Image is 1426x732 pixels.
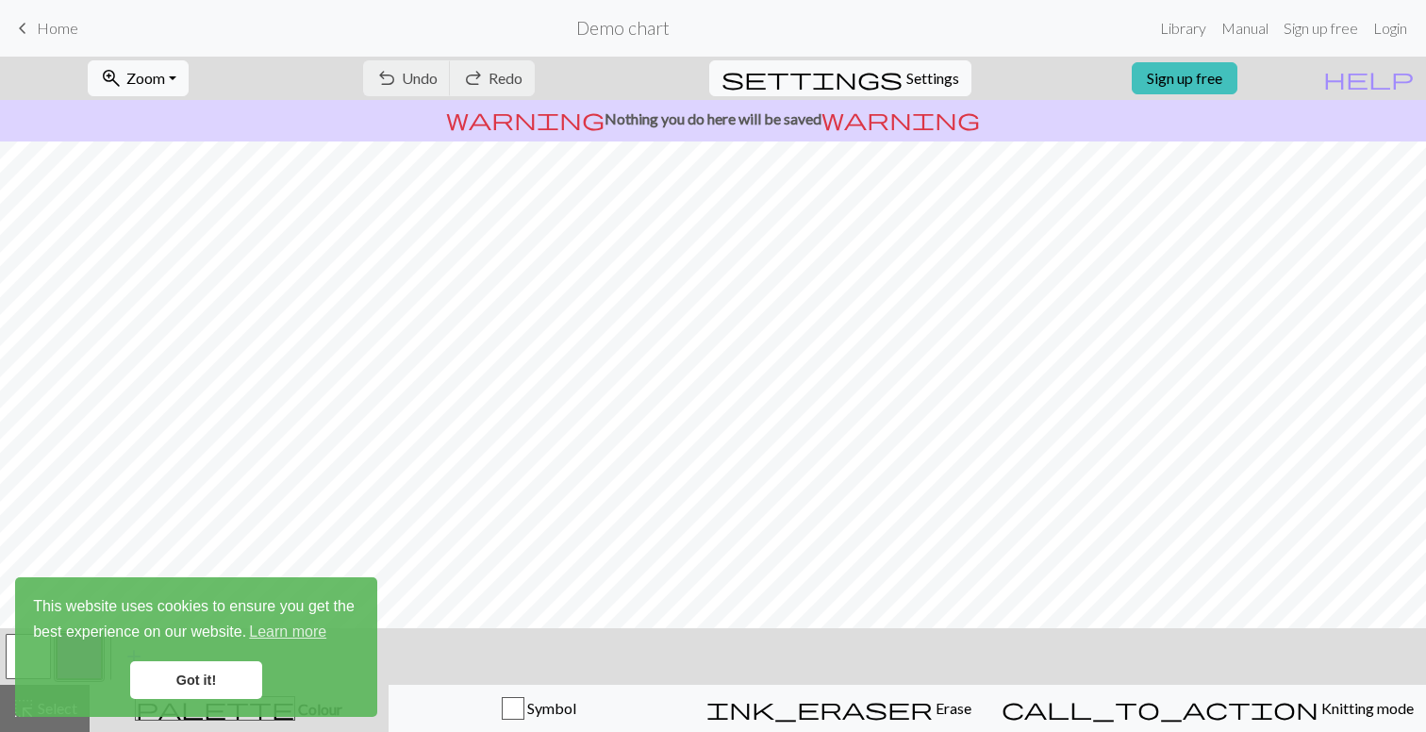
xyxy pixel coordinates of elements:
button: SettingsSettings [709,60,971,96]
i: Settings [721,67,903,90]
a: Sign up free [1132,62,1237,94]
span: warning [821,106,980,132]
p: Nothing you do here will be saved [8,108,1418,130]
button: Symbol [389,685,689,732]
span: Zoom [126,69,165,87]
span: keyboard_arrow_left [11,15,34,42]
h2: Demo chart [576,17,670,39]
span: help [1323,65,1414,91]
span: Home [37,19,78,37]
button: Knitting mode [989,685,1426,732]
div: cookieconsent [15,577,377,717]
button: Erase [688,685,989,732]
a: learn more about cookies [246,618,329,646]
span: Settings [906,67,959,90]
a: Login [1366,9,1415,47]
a: Home [11,12,78,44]
span: highlight_alt [12,695,35,722]
span: Symbol [524,699,576,717]
button: Zoom [88,60,189,96]
span: zoom_in [100,65,123,91]
a: Sign up free [1276,9,1366,47]
span: Erase [933,699,971,717]
a: dismiss cookie message [130,661,262,699]
span: This website uses cookies to ensure you get the best experience on our website. [33,595,359,646]
span: ink_eraser [706,695,933,722]
span: warning [446,106,605,132]
span: Knitting mode [1318,699,1414,717]
span: settings [721,65,903,91]
span: call_to_action [1002,695,1318,722]
a: Manual [1214,9,1276,47]
a: Library [1152,9,1214,47]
